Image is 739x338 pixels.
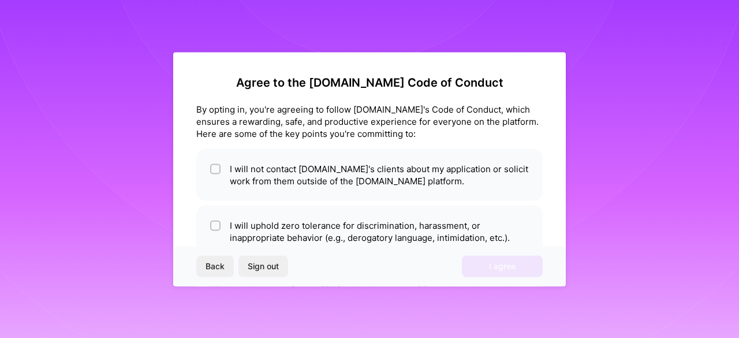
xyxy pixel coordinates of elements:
[196,256,234,277] button: Back
[196,148,543,200] li: I will not contact [DOMAIN_NAME]'s clients about my application or solicit work from them outside...
[248,261,279,272] span: Sign out
[196,205,543,257] li: I will uphold zero tolerance for discrimination, harassment, or inappropriate behavior (e.g., der...
[196,103,543,139] div: By opting in, you're agreeing to follow [DOMAIN_NAME]'s Code of Conduct, which ensures a rewardin...
[238,256,288,277] button: Sign out
[206,261,225,272] span: Back
[196,75,543,89] h2: Agree to the [DOMAIN_NAME] Code of Conduct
